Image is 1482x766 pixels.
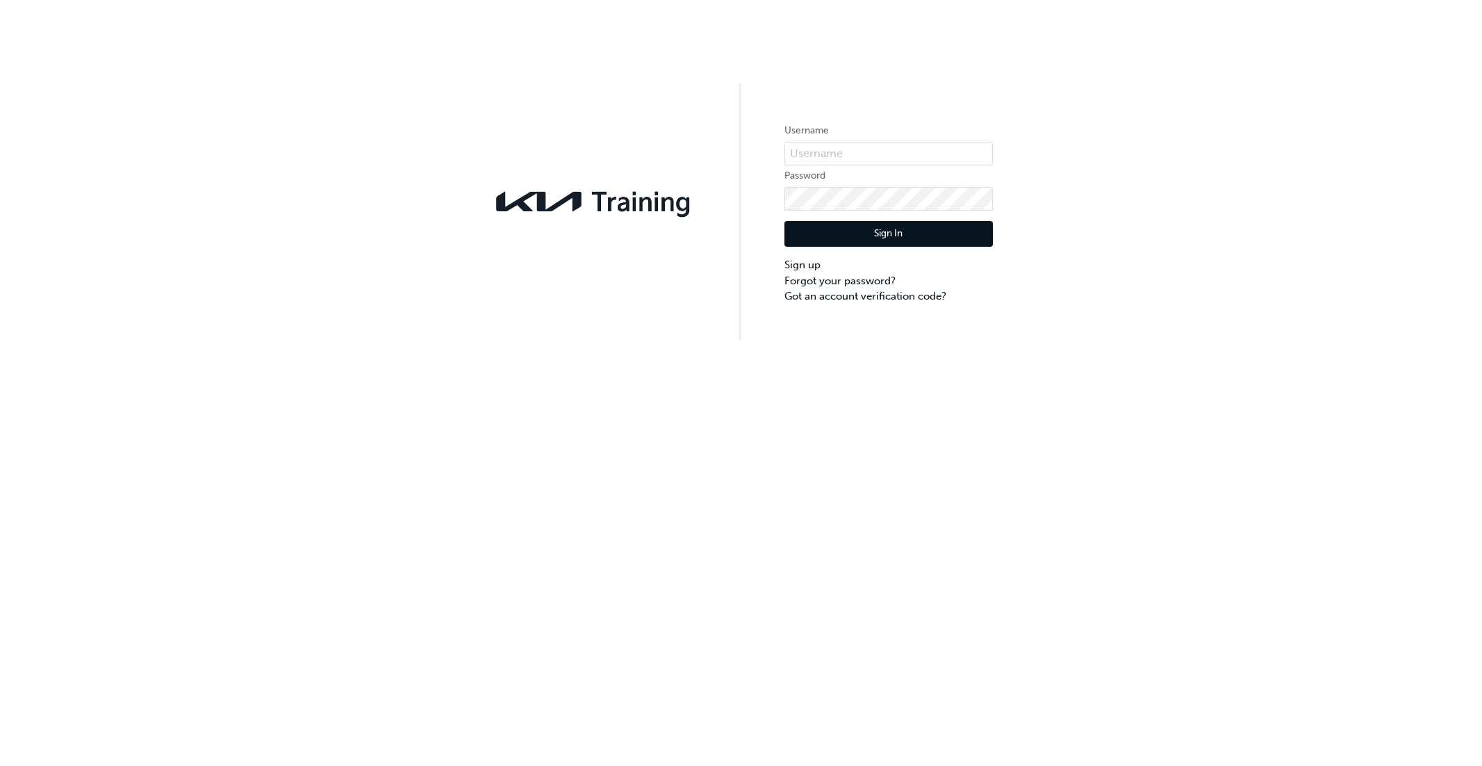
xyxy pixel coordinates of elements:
[490,183,698,220] img: kia-training
[784,221,993,247] button: Sign In
[784,142,993,165] input: Username
[784,273,993,289] a: Forgot your password?
[784,122,993,139] label: Username
[784,288,993,304] a: Got an account verification code?
[784,168,993,184] label: Password
[784,257,993,273] a: Sign up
